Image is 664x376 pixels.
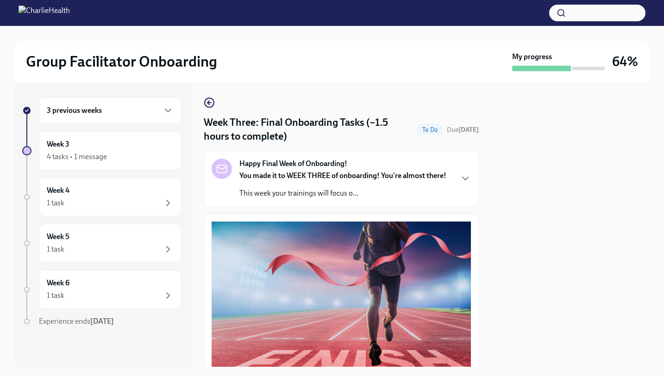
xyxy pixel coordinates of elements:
strong: Happy Final Week of Onboarding! [239,159,347,169]
h4: Week Three: Final Onboarding Tasks (~1.5 hours to complete) [204,116,413,143]
span: Experience ends [39,317,114,326]
span: August 30th, 2025 10:00 [447,125,479,134]
a: Week 41 task [22,178,182,216]
h6: Week 4 [47,185,69,196]
h3: 64% [612,53,638,70]
h6: Week 5 [47,232,69,242]
div: 3 previous weeks [39,97,182,124]
div: 1 task [47,198,64,208]
h6: Week 3 [47,139,69,149]
h2: Group Facilitator Onboarding [26,52,217,71]
h6: 3 previous weeks [47,105,102,116]
h6: Week 6 [47,278,69,288]
span: Due [447,126,479,134]
img: CharlieHealth [19,6,70,20]
div: 4 tasks • 1 message [47,152,107,162]
strong: You made it to WEEK THREE of onboarding! You're almost there! [239,171,446,180]
div: 1 task [47,244,64,254]
a: Week 51 task [22,224,182,263]
a: Week 34 tasks • 1 message [22,131,182,170]
p: This week your trainings will focus o... [239,188,446,198]
a: Week 61 task [22,270,182,309]
strong: [DATE] [458,126,479,134]
div: 1 task [47,290,64,301]
strong: My progress [512,52,552,62]
strong: [DATE] [90,317,114,326]
span: To Do [417,126,443,133]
